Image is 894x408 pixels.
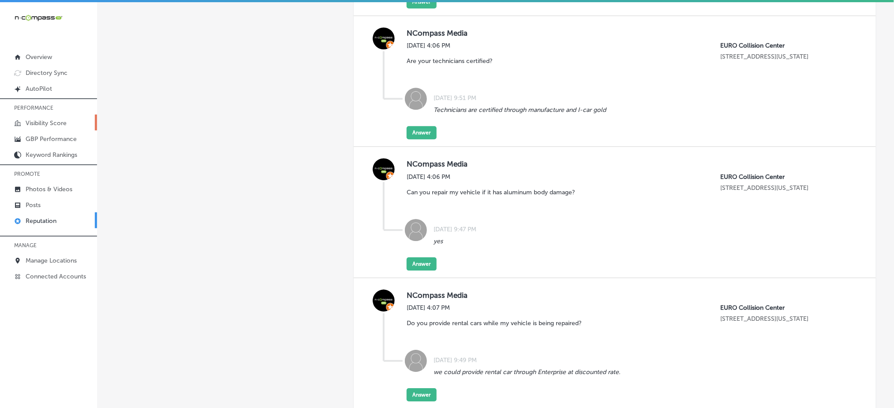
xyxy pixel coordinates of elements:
[407,388,437,401] button: Answer
[434,94,477,102] label: [DATE] 9:51 PM
[407,319,582,327] p: Do you provide rental cars while my vehicle is being repaired?
[26,135,77,143] p: GBP Performance
[434,237,443,245] p: yes
[26,85,52,93] p: AutoPilot
[721,304,810,312] p: EURO Collision Center
[407,257,437,271] button: Answer
[434,226,477,233] label: [DATE] 9:47 PM
[434,356,477,364] label: [DATE] 9:49 PM
[407,304,588,312] label: [DATE] 4:07 PM
[434,368,621,376] p: we could provide rental car through Enterprise at discounted rate.
[26,119,67,127] p: Visibility Score
[721,42,810,49] p: EURO Collision Center
[407,159,855,169] label: NCompass Media
[407,189,575,196] p: Can you repair my vehicle if it has aluminum body damage?
[407,57,493,65] p: Are your technicians certified?
[26,69,67,77] p: Directory Sync
[407,42,499,49] label: [DATE] 4:06 PM
[14,14,63,22] img: 660ab0bf-5cc7-4cb8-ba1c-48b5ae0f18e60NCTV_CLogo_TV_Black_-500x88.png
[407,126,437,139] button: Answer
[26,151,77,159] p: Keyword Rankings
[721,184,810,192] p: 8536 South Colorado Boulevard
[721,53,810,60] p: 8536 South Colorado Boulevard
[26,185,72,193] p: Photos & Videos
[26,217,56,225] p: Reputation
[26,53,52,61] p: Overview
[407,29,855,38] label: NCompass Media
[721,315,810,323] p: 8536 South Colorado Boulevard
[26,201,41,209] p: Posts
[26,273,86,280] p: Connected Accounts
[434,106,606,114] p: Technicians are certified through manufacture and I-car gold
[407,291,855,300] label: NCompass Media
[407,173,582,181] label: [DATE] 4:06 PM
[721,173,810,181] p: EURO Collision Center
[26,257,77,264] p: Manage Locations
